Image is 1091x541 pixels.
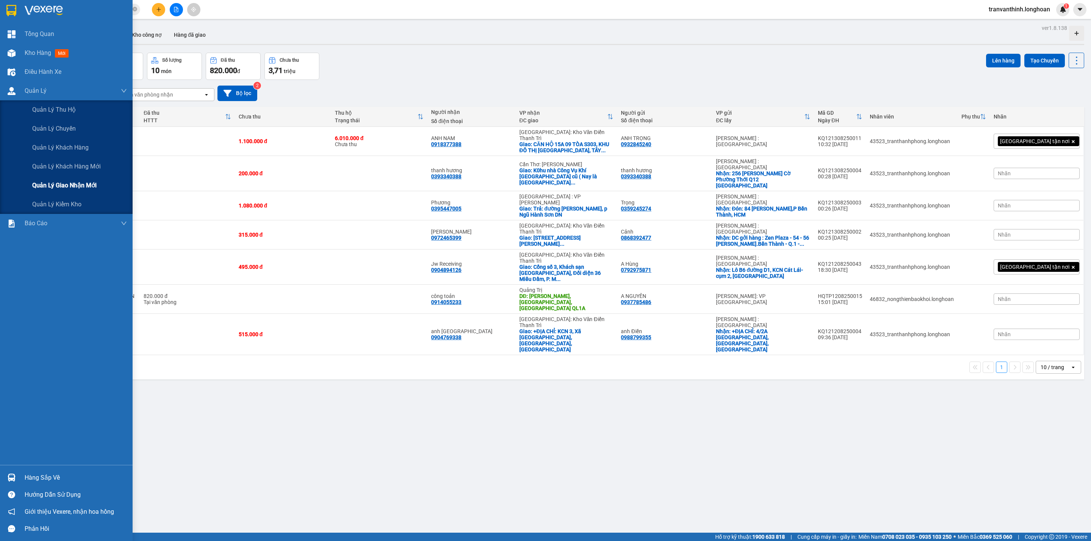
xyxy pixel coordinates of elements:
div: Nhận: DC gởi hàng : Zen Plaza - 54 - 56 Nguyễn Trãi - P.Bến Thành - Q.1 - Tp.HCM [716,235,810,247]
div: 0937785486 [621,299,651,305]
div: Nhận: +ĐỊA CHỈ: 4/2A Huỳnh Thị Na, Đông Thạnh, Hóc Môn [716,328,810,352]
img: warehouse-icon [8,49,16,57]
span: mới [55,49,69,58]
div: Giao: 15A đường Nguyễn Văn Cừ, phường tiền ninh vệ , Tp Bắc Ninh, tỉnh Bắc Ninh [519,235,614,247]
div: Giao: +ĐỊA CHỈ: KCN 3, Xã Xuân Trúc, Huyện Ân Thi, Tỉnh Hưng Yên [519,328,614,352]
div: Đã thu [144,110,225,116]
div: 0904769338 [431,334,461,340]
span: Nhãn [998,331,1011,337]
div: công toản [431,293,511,299]
div: [GEOGRAPHIC_DATA] : VP [PERSON_NAME] [519,193,614,206]
img: dashboard-icon [8,30,16,38]
span: món [161,68,172,74]
span: Quản lý khách hàng mới [32,162,101,171]
div: Người nhận [431,109,511,115]
div: Nhận: 256 Trần Thị Cờ Phường Thới Q12 TP Hồ Chí Minh [716,170,810,189]
div: Số lượng [162,58,181,63]
span: Quản lý kiểm kho [32,200,81,209]
span: tranvanthinh.longhoan [983,5,1056,14]
svg: open [203,92,209,98]
div: [PERSON_NAME] : [GEOGRAPHIC_DATA] [716,135,810,147]
span: Điều hành xe [25,67,61,76]
div: Phản hồi [25,523,127,535]
div: ĐC lấy [716,117,804,123]
span: Báo cáo [25,218,47,228]
div: 820.000 đ [144,293,231,299]
div: 200.000 đ [239,170,327,176]
div: Cảnh [621,229,708,235]
img: logo-vxr [6,5,16,16]
div: 0914055233 [431,299,461,305]
button: file-add [170,3,183,16]
sup: 1 [1064,3,1069,9]
div: Giao: K0hu nhà Công Vụ Khí Điện Đạm Phường 1 cũ ( Nay là phường An Xuyên TP Cà Mau [519,167,614,186]
button: plus [152,3,165,16]
div: 0988799355 [621,334,651,340]
span: Cung cấp máy in - giấy in: [797,533,857,541]
div: 10:32 [DATE] [818,141,862,147]
div: 0393340388 [431,173,461,179]
span: ... [571,179,575,186]
div: Giao: Trả: đường Hồ Xuân HƯơng, p Ngũ Hành Sơn DN [519,206,614,218]
div: Cần Thơ: [PERSON_NAME] [519,161,614,167]
button: Tạo Chuyến [1024,54,1065,67]
span: Nhãn [998,232,1011,238]
div: Mã GD [818,110,856,116]
div: thanh hương [621,167,708,173]
span: Quản lý giao nhận mới [32,181,97,190]
div: 1.100.000 đ [239,138,327,144]
div: 0868392477 [621,235,651,241]
th: Toggle SortBy [140,107,234,127]
button: Kho công nợ [126,26,168,44]
span: Giới thiệu Vexere, nhận hoa hồng [25,507,114,516]
div: Chưa thu [335,135,424,147]
div: Đã thu [221,58,235,63]
div: 495.000 đ [239,264,327,270]
div: KQ121208250043 [818,261,862,267]
span: Quản lý thu hộ [32,105,76,114]
div: Tại văn phòng [144,299,231,305]
div: Nhân viên [870,114,954,120]
span: Miền Nam [858,533,952,541]
sup: 2 [253,82,261,89]
div: [GEOGRAPHIC_DATA]: Kho Văn Điển Thanh Trì [519,316,614,328]
div: Quảng Trị [519,287,614,293]
span: 10 [151,66,159,75]
div: 46832_nongthienbaokhoi.longhoan [870,296,954,302]
button: Số lượng10món [147,53,202,80]
div: Jw Receiving [431,261,511,267]
img: solution-icon [8,220,16,228]
div: Chưa thu [239,114,327,120]
div: 09:36 [DATE] [818,334,862,340]
img: warehouse-icon [8,87,16,95]
div: 0972465399 [431,235,461,241]
span: [GEOGRAPHIC_DATA] tận nơi [1000,138,1069,145]
span: Quản lý chuyến [32,124,76,133]
div: anh Điền [621,328,708,334]
div: KQ121308250011 [818,135,862,141]
th: Toggle SortBy [331,107,427,127]
div: Nhận: Lô B6 đường D1, KCN Cát Lái- cụm 2, P Cát Lái [716,267,810,279]
span: Miền Bắc [958,533,1012,541]
span: 1 [1065,3,1068,9]
div: ver 1.8.138 [1042,24,1067,32]
div: KQ121308250002 [818,229,862,235]
span: Kho hàng [25,49,51,56]
div: Phương [431,200,511,206]
div: Trạng thái [335,117,417,123]
div: 43523_tranthanhphong.longhoan [870,170,954,176]
div: 6.010.000 đ [335,135,424,141]
span: close-circle [133,6,137,13]
span: ... [601,147,606,153]
div: Tạo kho hàng mới [1069,26,1084,41]
div: ĐC giao [519,117,608,123]
button: Lên hàng [986,54,1021,67]
button: aim [187,3,200,16]
div: [PERSON_NAME]: VP [GEOGRAPHIC_DATA] [716,293,810,305]
div: [GEOGRAPHIC_DATA]: Kho Văn Điển Thanh Trì [519,252,614,264]
span: triệu [284,68,295,74]
div: trần đức long [431,229,511,235]
div: VP nhận [519,110,608,116]
span: question-circle [8,491,15,498]
span: [GEOGRAPHIC_DATA] tận nơi [1000,263,1069,270]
